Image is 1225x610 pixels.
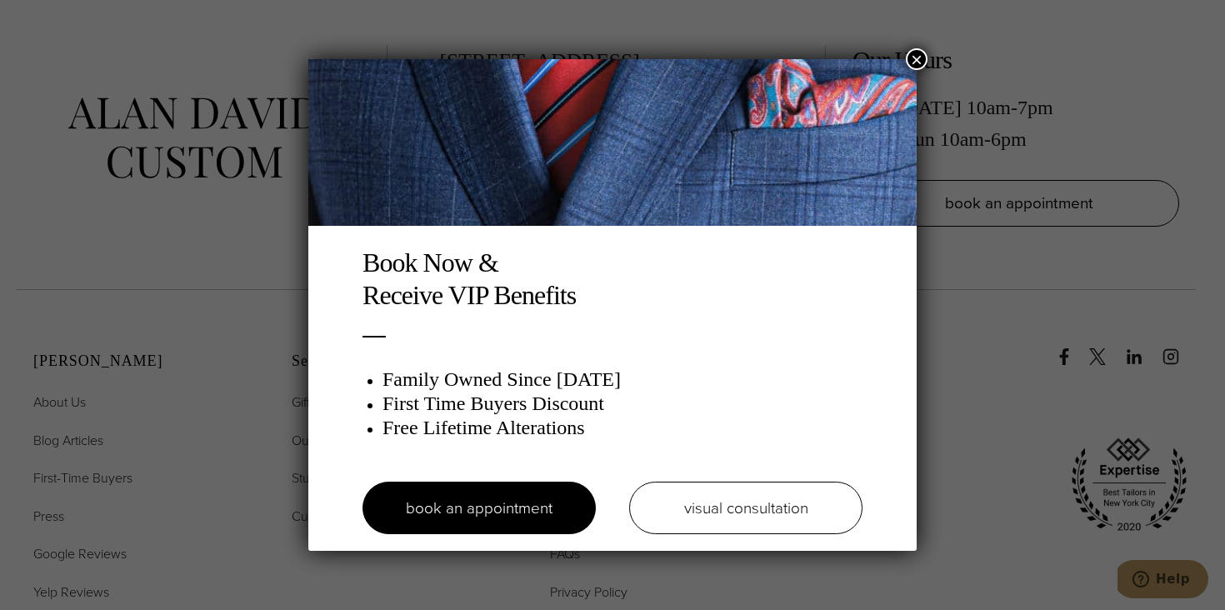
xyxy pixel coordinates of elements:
button: Close [906,48,927,70]
a: visual consultation [629,482,862,534]
h3: First Time Buyers Discount [382,392,862,416]
h3: Family Owned Since [DATE] [382,367,862,392]
a: book an appointment [362,482,596,534]
h2: Book Now & Receive VIP Benefits [362,247,862,311]
span: Help [38,12,72,27]
h3: Free Lifetime Alterations [382,416,862,440]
